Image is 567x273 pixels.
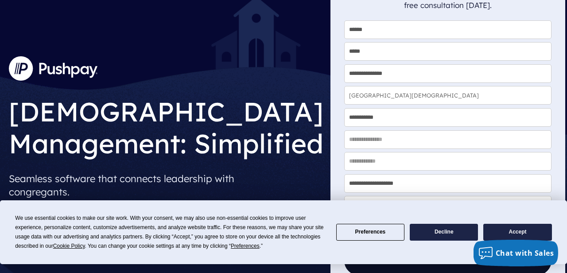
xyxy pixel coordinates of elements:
button: Accept [483,224,551,241]
button: Decline [410,224,478,241]
button: Preferences [336,224,404,241]
span: Chat with Sales [496,248,554,258]
input: Church Name [344,86,551,105]
span: Cookie Policy [53,243,85,249]
div: We use essential cookies to make our site work. With your consent, we may also use non-essential ... [15,214,325,251]
span: Preferences [231,243,260,249]
p: Seamless software that connects leadership with congregants. [9,168,323,202]
button: Chat with Sales [474,240,559,266]
h1: [DEMOGRAPHIC_DATA] Management: Simplified [9,89,323,162]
